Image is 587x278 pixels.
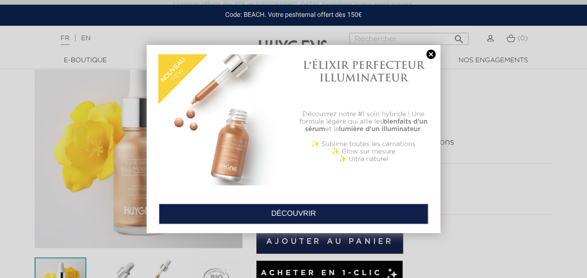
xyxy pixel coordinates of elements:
p: ✨ Glow sur mesure [298,148,429,155]
h1: L'ÉLIXIR PERFECTEUR ILLUMINATEUR [298,59,429,84]
p: Découvrez notre #1 soin hybride ! Une formule légère qui allie les et la . [298,110,429,133]
b: lumière d'un illuminateur [339,126,421,132]
p: ✨ Ultra naturel [298,155,429,163]
b: bienfaits d'un sérum [305,118,427,132]
a: DÉCOUVRIR [159,204,428,224]
p: ✨ Sublime toutes les carnations [298,140,429,148]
